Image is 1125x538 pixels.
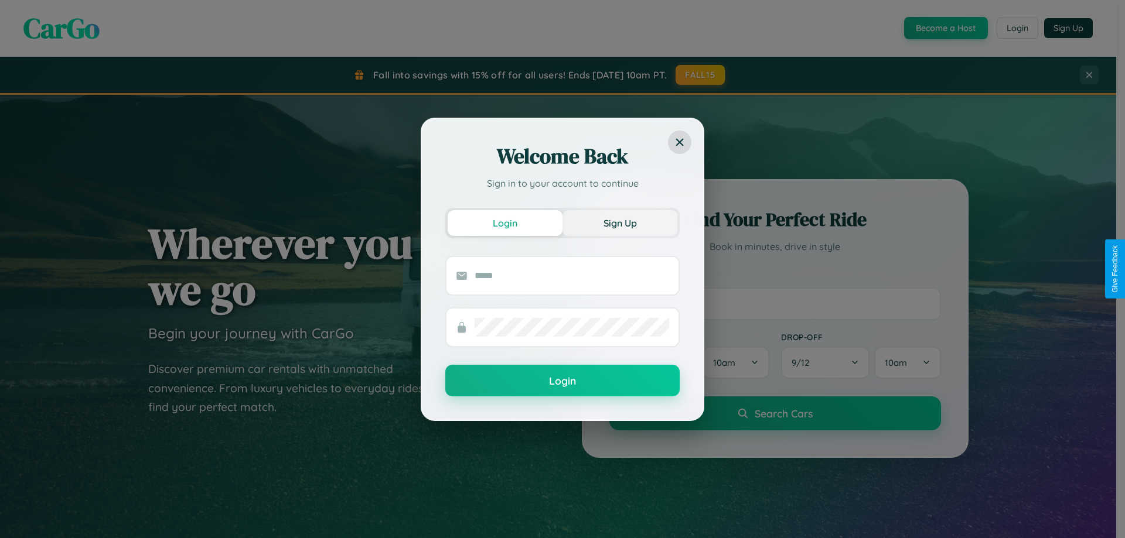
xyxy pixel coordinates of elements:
[448,210,562,236] button: Login
[445,365,680,396] button: Login
[562,210,677,236] button: Sign Up
[445,176,680,190] p: Sign in to your account to continue
[445,142,680,170] h2: Welcome Back
[1111,245,1119,293] div: Give Feedback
